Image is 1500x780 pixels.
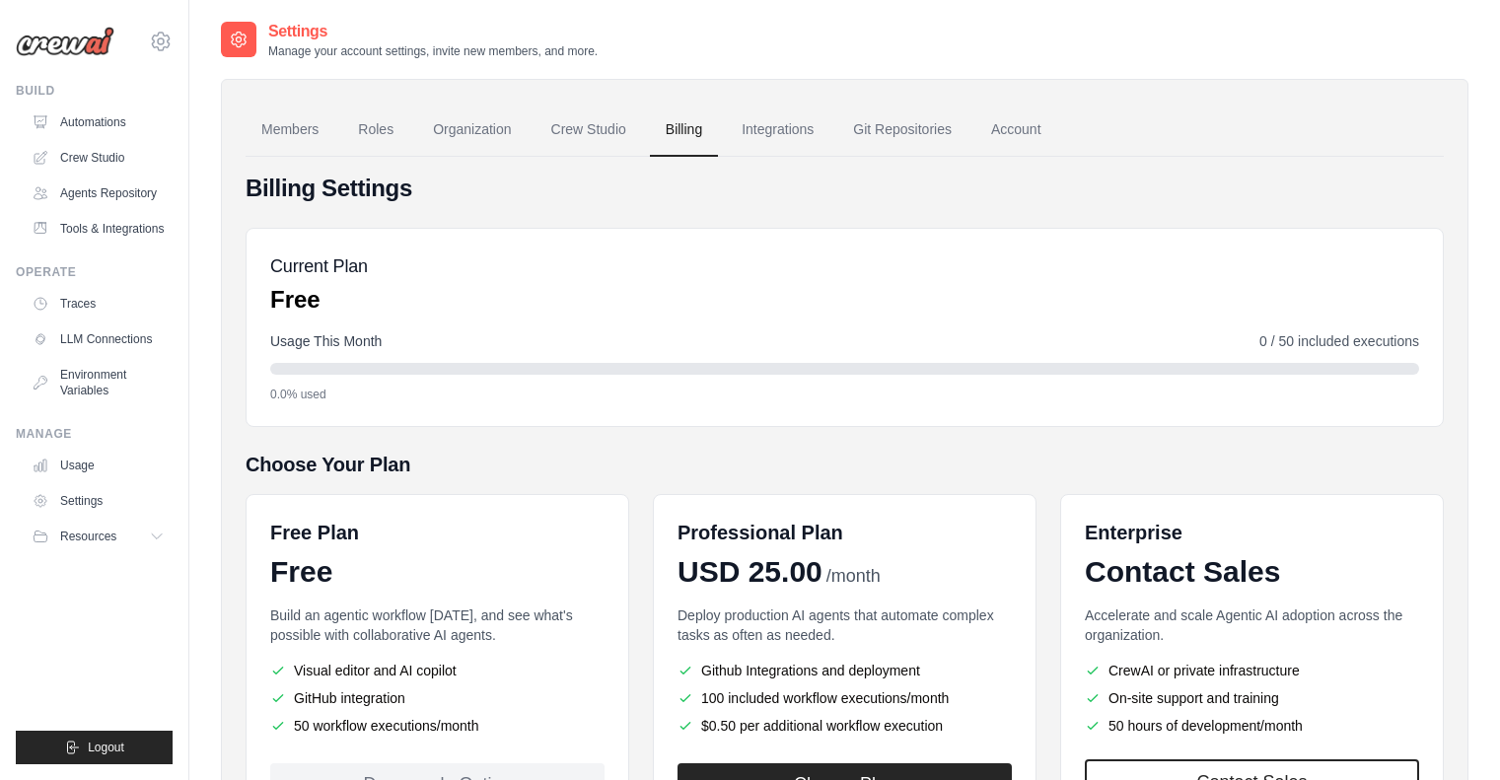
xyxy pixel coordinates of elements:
a: Integrations [726,104,829,157]
div: Manage [16,426,173,442]
a: Git Repositories [837,104,967,157]
div: Operate [16,264,173,280]
li: GitHub integration [270,688,605,708]
div: Contact Sales [1085,554,1419,590]
a: Usage [24,450,173,481]
button: Logout [16,731,173,764]
a: LLM Connections [24,323,173,355]
li: 50 hours of development/month [1085,716,1419,736]
li: CrewAI or private infrastructure [1085,661,1419,680]
h5: Current Plan [270,252,368,280]
h5: Choose Your Plan [246,451,1444,478]
li: On-site support and training [1085,688,1419,708]
p: Free [270,284,368,316]
a: Account [975,104,1057,157]
li: $0.50 per additional workflow execution [678,716,1012,736]
p: Build an agentic workflow [DATE], and see what's possible with collaborative AI agents. [270,605,605,645]
a: Traces [24,288,173,319]
img: Logo [16,27,114,56]
h2: Settings [268,20,598,43]
button: Resources [24,521,173,552]
span: Resources [60,529,116,544]
a: Crew Studio [536,104,642,157]
li: Visual editor and AI copilot [270,661,605,680]
p: Manage your account settings, invite new members, and more. [268,43,598,59]
h6: Enterprise [1085,519,1419,546]
li: Github Integrations and deployment [678,661,1012,680]
a: Settings [24,485,173,517]
a: Billing [650,104,718,157]
p: Accelerate and scale Agentic AI adoption across the organization. [1085,605,1419,645]
h6: Free Plan [270,519,359,546]
a: Agents Repository [24,177,173,209]
a: Automations [24,106,173,138]
span: Logout [88,740,124,755]
span: /month [826,563,881,590]
p: Deploy production AI agents that automate complex tasks as often as needed. [678,605,1012,645]
span: Usage This Month [270,331,382,351]
h4: Billing Settings [246,173,1444,204]
li: 50 workflow executions/month [270,716,605,736]
div: Build [16,83,173,99]
a: Tools & Integrations [24,213,173,245]
h6: Professional Plan [678,519,843,546]
span: 0.0% used [270,387,326,402]
li: 100 included workflow executions/month [678,688,1012,708]
a: Roles [342,104,409,157]
div: Free [270,554,605,590]
span: USD 25.00 [678,554,822,590]
a: Members [246,104,334,157]
span: 0 / 50 included executions [1259,331,1419,351]
a: Organization [417,104,527,157]
a: Environment Variables [24,359,173,406]
a: Crew Studio [24,142,173,174]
